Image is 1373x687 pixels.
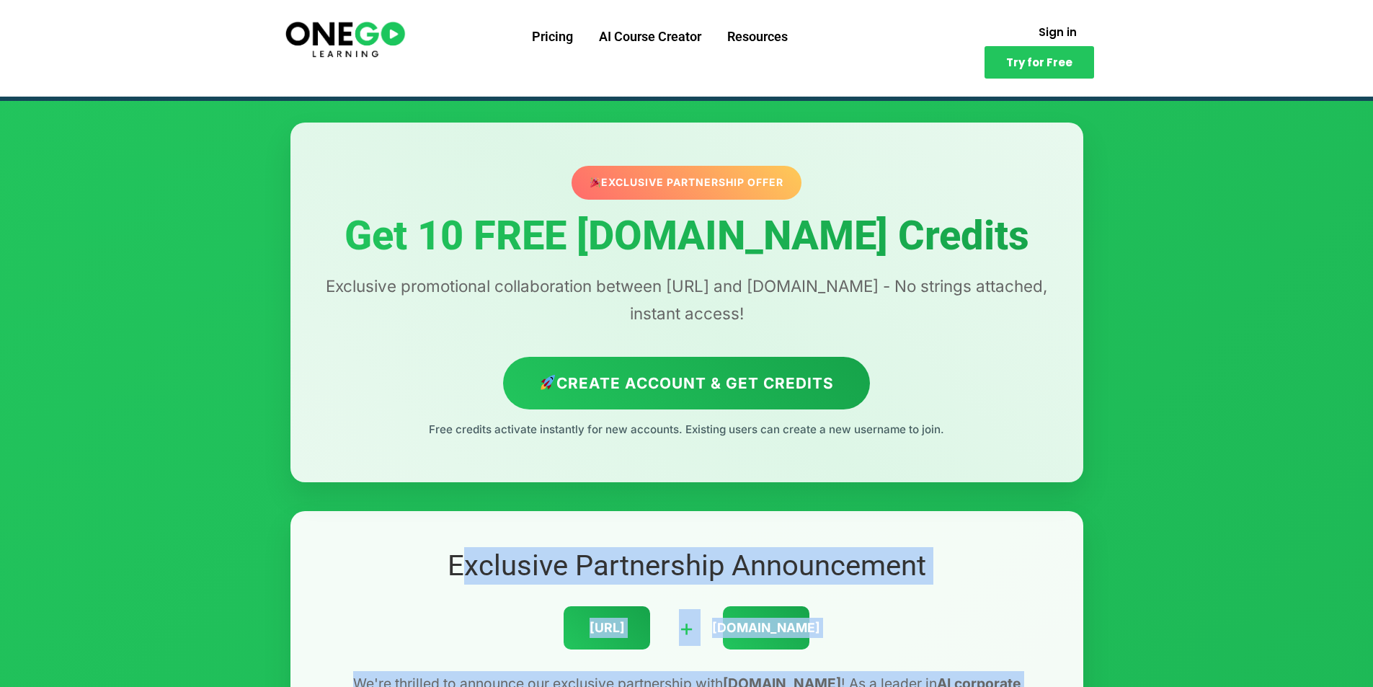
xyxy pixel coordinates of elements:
[319,420,1054,439] p: Free credits activate instantly for new accounts. Existing users can create a new username to join.
[319,547,1054,585] h2: Exclusive Partnership Announcement
[985,46,1094,79] a: Try for Free
[541,375,556,390] img: 🚀
[319,214,1054,259] h1: Get 10 FREE [DOMAIN_NAME] Credits
[586,18,714,56] a: AI Course Creator
[503,357,870,409] a: Create Account & Get Credits
[679,609,694,646] div: +
[519,18,586,56] a: Pricing
[589,177,599,187] img: 🎉
[1039,27,1077,37] span: Sign in
[570,166,803,200] div: Exclusive Partnership Offer
[714,18,801,56] a: Resources
[723,606,809,650] div: [DOMAIN_NAME]
[1021,18,1094,46] a: Sign in
[319,272,1054,327] p: Exclusive promotional collaboration between [URL] and [DOMAIN_NAME] - No strings attached, instan...
[564,606,650,650] div: [URL]
[1006,57,1072,68] span: Try for Free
